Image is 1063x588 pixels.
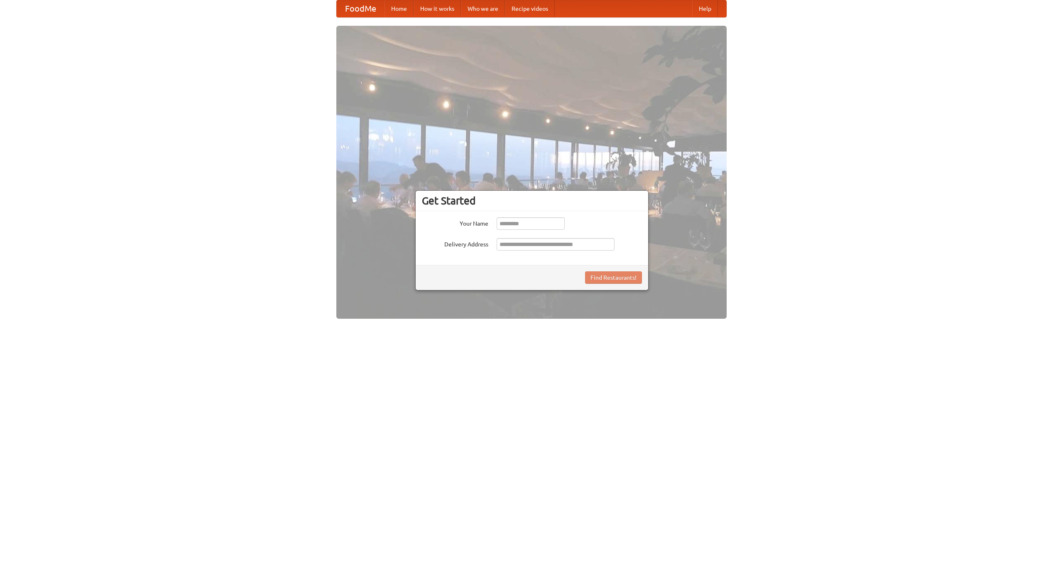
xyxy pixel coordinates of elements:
a: Home [385,0,414,17]
a: Recipe videos [505,0,555,17]
a: FoodMe [337,0,385,17]
a: Who we are [461,0,505,17]
button: Find Restaurants! [585,271,642,284]
label: Delivery Address [422,238,488,248]
h3: Get Started [422,194,642,207]
label: Your Name [422,217,488,228]
a: Help [692,0,718,17]
a: How it works [414,0,461,17]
